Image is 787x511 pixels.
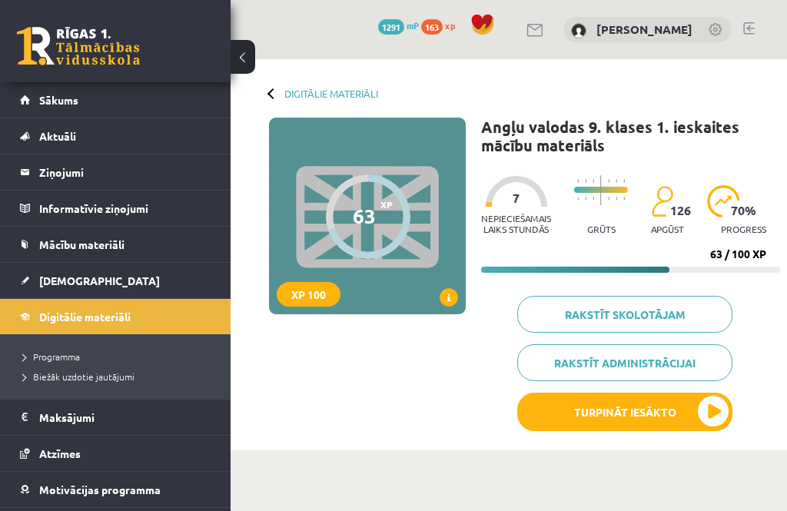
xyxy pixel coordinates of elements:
p: progress [721,224,766,234]
p: apgūst [651,224,684,234]
legend: Ziņojumi [39,154,211,190]
a: Rīgas 1. Tālmācības vidusskola [17,27,140,65]
a: 163 xp [421,19,463,32]
a: Aktuāli [20,118,211,154]
img: icon-short-line-57e1e144782c952c97e751825c79c345078a6d821885a25fce030b3d8c18986b.svg [623,197,625,201]
legend: Maksājumi [39,400,211,435]
a: [DEMOGRAPHIC_DATA] [20,263,211,298]
img: icon-short-line-57e1e144782c952c97e751825c79c345078a6d821885a25fce030b3d8c18986b.svg [577,179,579,183]
img: icon-short-line-57e1e144782c952c97e751825c79c345078a6d821885a25fce030b3d8c18986b.svg [608,179,609,183]
a: Motivācijas programma [20,472,211,507]
span: 163 [421,19,443,35]
span: Biežāk uzdotie jautājumi [23,370,134,383]
span: Programma [23,350,80,363]
a: Digitālie materiāli [284,88,378,99]
a: Sākums [20,82,211,118]
span: Sākums [39,93,78,107]
a: Mācību materiāli [20,227,211,262]
img: icon-short-line-57e1e144782c952c97e751825c79c345078a6d821885a25fce030b3d8c18986b.svg [616,197,617,201]
span: Atzīmes [39,446,81,460]
img: icon-short-line-57e1e144782c952c97e751825c79c345078a6d821885a25fce030b3d8c18986b.svg [593,179,594,183]
a: Maksājumi [20,400,211,435]
img: icon-short-line-57e1e144782c952c97e751825c79c345078a6d821885a25fce030b3d8c18986b.svg [608,197,609,201]
a: Atzīmes [20,436,211,471]
img: students-c634bb4e5e11cddfef0936a35e636f08e4e9abd3cc4e673bd6f9a4125e45ecb1.svg [651,185,673,217]
div: XP 100 [277,282,340,307]
span: Mācību materiāli [39,237,125,251]
img: icon-progress-161ccf0a02000e728c5f80fcf4c31c7af3da0e1684b2b1d7c360e028c24a22f1.svg [707,185,740,217]
span: [DEMOGRAPHIC_DATA] [39,274,160,287]
span: 126 [670,204,691,217]
img: icon-short-line-57e1e144782c952c97e751825c79c345078a6d821885a25fce030b3d8c18986b.svg [623,179,625,183]
a: Biežāk uzdotie jautājumi [23,370,215,383]
p: Grūts [587,224,616,234]
img: icon-short-line-57e1e144782c952c97e751825c79c345078a6d821885a25fce030b3d8c18986b.svg [585,179,586,183]
img: icon-long-line-d9ea69661e0d244f92f715978eff75569469978d946b2353a9bb055b3ed8787d.svg [600,175,602,205]
div: 63 [353,204,376,227]
a: Digitālie materiāli [20,299,211,334]
span: 70 % [731,204,757,217]
img: icon-short-line-57e1e144782c952c97e751825c79c345078a6d821885a25fce030b3d8c18986b.svg [585,197,586,201]
a: Informatīvie ziņojumi [20,191,211,226]
legend: Informatīvie ziņojumi [39,191,211,226]
span: xp [445,19,455,32]
span: 1291 [378,19,404,35]
img: icon-short-line-57e1e144782c952c97e751825c79c345078a6d821885a25fce030b3d8c18986b.svg [593,197,594,201]
img: icon-short-line-57e1e144782c952c97e751825c79c345078a6d821885a25fce030b3d8c18986b.svg [577,197,579,201]
img: Izabella Bebre [571,23,586,38]
a: Rakstīt skolotājam [517,296,732,333]
span: 7 [513,191,520,205]
span: Aktuāli [39,129,76,143]
p: Nepieciešamais laiks stundās [481,213,551,234]
button: Turpināt iesākto [517,393,732,431]
span: Motivācijas programma [39,483,161,496]
a: 1291 mP [378,19,419,32]
a: Rakstīt administrācijai [517,344,732,381]
a: Programma [23,350,215,363]
h1: Angļu valodas 9. klases 1. ieskaites mācību materiāls [481,118,780,154]
img: icon-short-line-57e1e144782c952c97e751825c79c345078a6d821885a25fce030b3d8c18986b.svg [616,179,617,183]
span: XP [380,199,393,210]
a: Ziņojumi [20,154,211,190]
a: [PERSON_NAME] [596,22,692,37]
span: Digitālie materiāli [39,310,131,324]
span: mP [407,19,419,32]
